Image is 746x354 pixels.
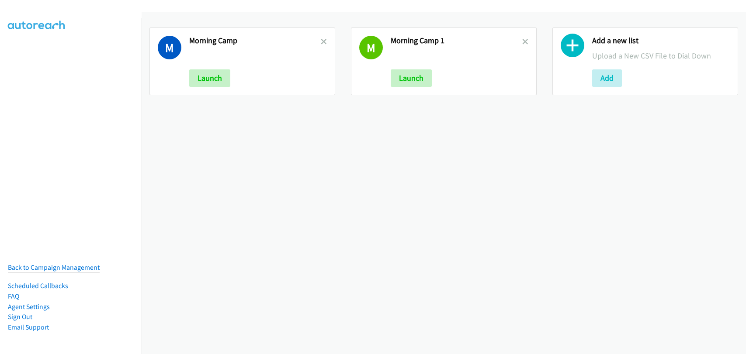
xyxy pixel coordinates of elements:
[8,282,68,290] a: Scheduled Callbacks
[189,69,230,87] button: Launch
[391,36,522,46] h2: Morning Camp 1
[592,69,622,87] button: Add
[8,302,50,311] a: Agent Settings
[8,323,49,331] a: Email Support
[8,292,19,300] a: FAQ
[8,263,100,272] a: Back to Campaign Management
[592,36,730,46] h2: Add a new list
[359,36,383,59] h1: M
[391,69,432,87] button: Launch
[8,313,32,321] a: Sign Out
[158,36,181,59] h1: M
[592,50,730,62] p: Upload a New CSV File to Dial Down
[189,36,321,46] h2: Morning Camp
